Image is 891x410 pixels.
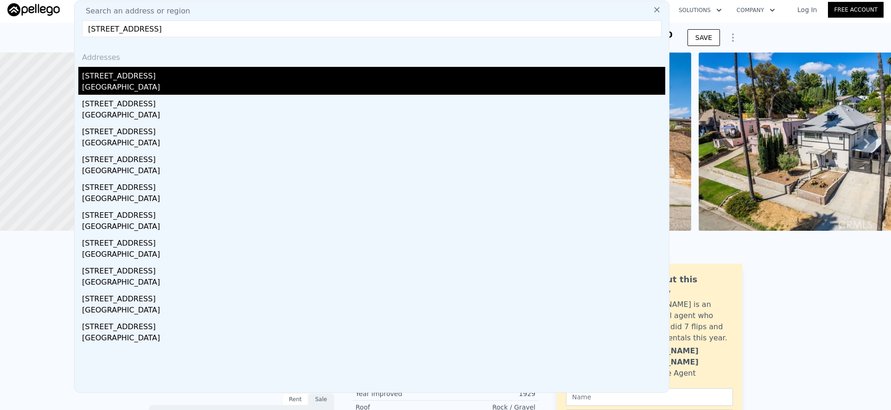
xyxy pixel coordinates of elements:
[82,332,665,345] div: [GEOGRAPHIC_DATA]
[786,5,828,14] a: Log In
[630,345,733,368] div: [PERSON_NAME] [PERSON_NAME]
[82,305,665,318] div: [GEOGRAPHIC_DATA]
[82,165,665,178] div: [GEOGRAPHIC_DATA]
[566,388,733,406] input: Name
[82,290,665,305] div: [STREET_ADDRESS]
[445,389,535,398] div: 1929
[82,137,665,150] div: [GEOGRAPHIC_DATA]
[82,206,665,221] div: [STREET_ADDRESS]
[82,95,665,110] div: [STREET_ADDRESS]
[630,299,733,344] div: [PERSON_NAME] is an active local agent who personally did 7 flips and bought 3 rentals this year.
[356,389,445,398] div: Year Improved
[82,20,662,37] input: Enter an address, city, region, neighborhood or zip code
[828,2,884,18] a: Free Account
[671,2,729,19] button: Solutions
[687,29,720,46] button: SAVE
[82,262,665,277] div: [STREET_ADDRESS]
[78,6,190,17] span: Search an address or region
[82,234,665,249] div: [STREET_ADDRESS]
[82,82,665,95] div: [GEOGRAPHIC_DATA]
[82,193,665,206] div: [GEOGRAPHIC_DATA]
[82,110,665,123] div: [GEOGRAPHIC_DATA]
[82,277,665,290] div: [GEOGRAPHIC_DATA]
[82,178,665,193] div: [STREET_ADDRESS]
[82,249,665,262] div: [GEOGRAPHIC_DATA]
[308,393,334,405] div: Sale
[724,28,742,47] button: Show Options
[282,393,308,405] div: Rent
[7,3,60,16] img: Pellego
[78,45,665,67] div: Addresses
[82,123,665,137] div: [STREET_ADDRESS]
[82,221,665,234] div: [GEOGRAPHIC_DATA]
[729,2,783,19] button: Company
[82,318,665,332] div: [STREET_ADDRESS]
[82,67,665,82] div: [STREET_ADDRESS]
[82,150,665,165] div: [STREET_ADDRESS]
[630,273,733,299] div: Ask about this property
